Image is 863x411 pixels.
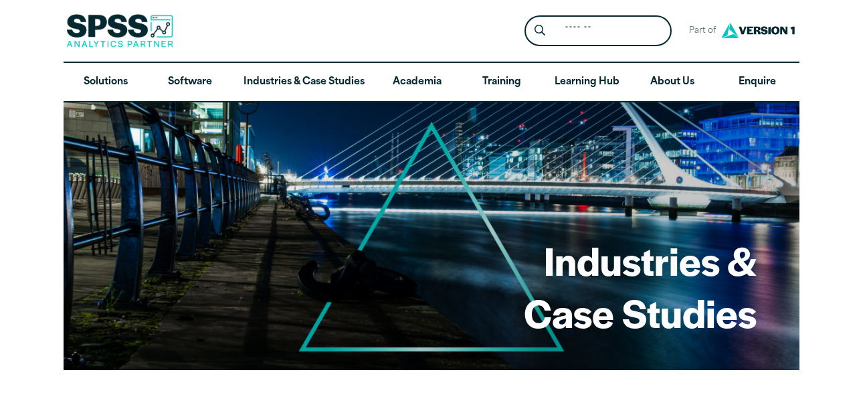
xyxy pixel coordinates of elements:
[528,19,553,44] button: Search magnifying glass icon
[630,63,714,102] a: About Us
[148,63,232,102] a: Software
[535,25,545,36] svg: Search magnifying glass icon
[718,18,798,43] img: Version1 Logo
[375,63,460,102] a: Academia
[524,15,672,47] form: Site Header Search Form
[544,63,630,102] a: Learning Hub
[64,63,148,102] a: Solutions
[64,63,799,102] nav: Desktop version of site main menu
[682,21,718,41] span: Part of
[233,63,375,102] a: Industries & Case Studies
[524,234,757,338] h1: Industries & Case Studies
[460,63,544,102] a: Training
[66,14,173,48] img: SPSS Analytics Partner
[715,63,799,102] a: Enquire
